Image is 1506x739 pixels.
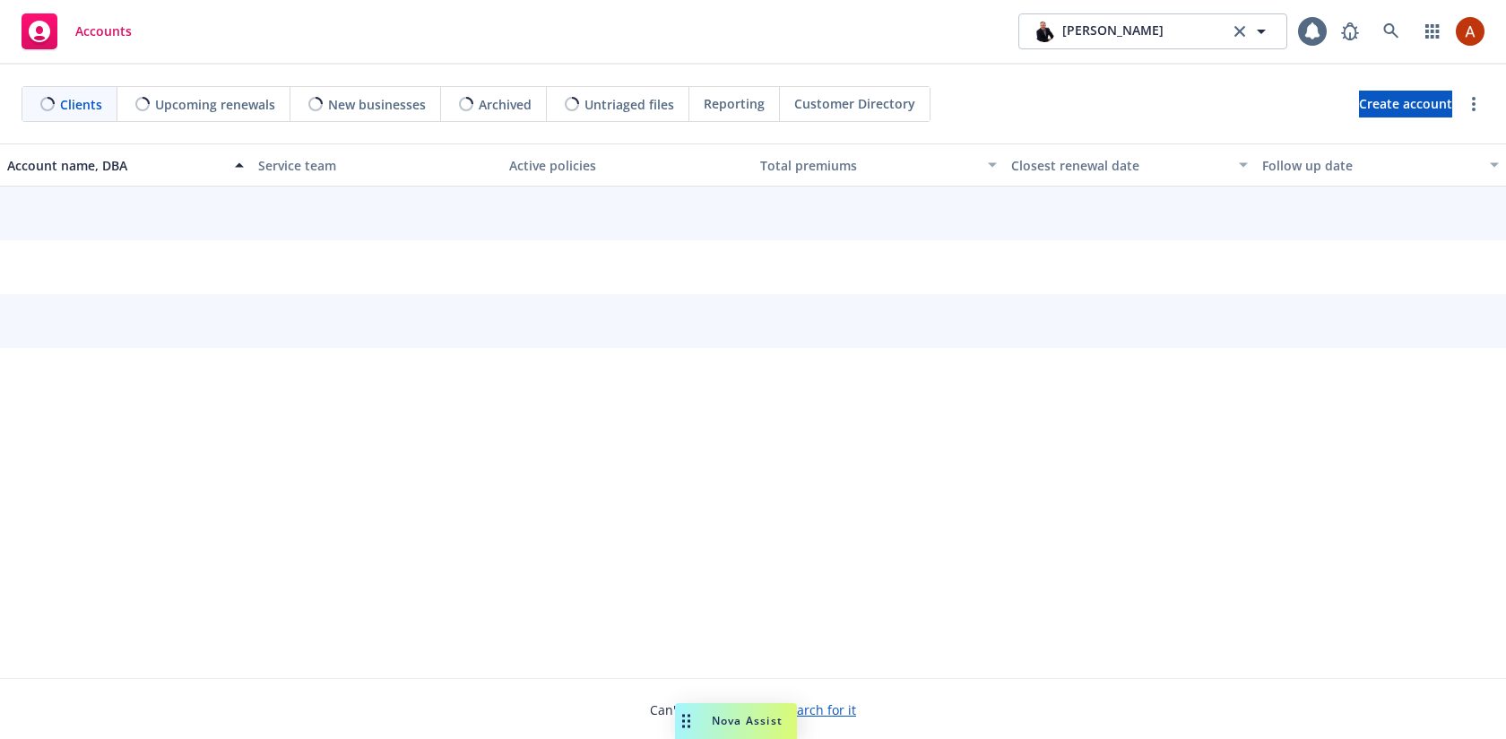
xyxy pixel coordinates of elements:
[479,95,532,114] span: Archived
[760,156,977,175] div: Total premiums
[1373,13,1409,49] a: Search
[155,95,275,114] span: Upcoming renewals
[650,700,856,719] span: Can't find an account?
[7,156,224,175] div: Account name, DBA
[1255,143,1506,187] button: Follow up date
[1359,91,1452,117] a: Create account
[704,94,765,113] span: Reporting
[584,95,674,114] span: Untriaged files
[258,156,495,175] div: Service team
[1062,21,1164,42] span: [PERSON_NAME]
[753,143,1004,187] button: Total premiums
[1415,13,1450,49] a: Switch app
[251,143,502,187] button: Service team
[1332,13,1368,49] a: Report a Bug
[1262,156,1479,175] div: Follow up date
[794,94,915,113] span: Customer Directory
[1011,156,1228,175] div: Closest renewal date
[1229,21,1251,42] a: clear selection
[675,703,797,739] button: Nova Assist
[75,24,132,39] span: Accounts
[1034,21,1055,42] img: photo
[14,6,139,57] a: Accounts
[1463,93,1484,115] a: more
[1004,143,1255,187] button: Closest renewal date
[502,143,753,187] button: Active policies
[1018,13,1287,49] button: photo[PERSON_NAME]clear selection
[675,703,697,739] div: Drag to move
[1359,87,1452,121] span: Create account
[60,95,102,114] span: Clients
[509,156,746,175] div: Active policies
[712,713,783,728] span: Nova Assist
[1456,17,1484,46] img: photo
[328,95,426,114] span: New businesses
[783,701,856,718] a: Search for it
